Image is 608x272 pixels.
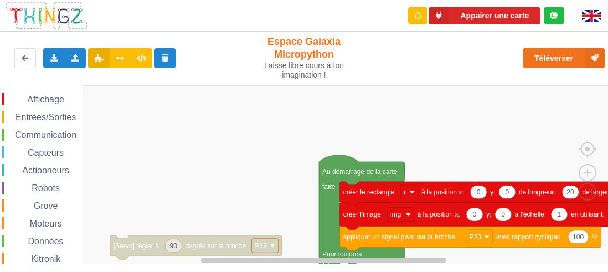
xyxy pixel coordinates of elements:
[486,211,491,218] text: y:
[421,188,464,196] text: à la position x:
[566,188,574,196] text: 20
[13,130,78,140] span: Communication
[5,1,88,30] img: thingz_logo.png
[254,35,354,80] div: Espace Galaxia Micropython
[322,183,336,191] text: faire
[169,242,177,249] text: 90
[28,219,64,228] span: Moteurs
[114,242,159,249] text: [Servo] régler à
[390,211,401,218] text: img
[519,188,556,196] text: de longueur:
[477,188,481,196] text: 0
[523,48,605,68] button: Téléverser
[20,166,71,175] span: Actionneurs
[25,95,65,104] span: Affichage
[322,168,398,176] text: Au démarrage de la carte
[14,112,78,122] span: Entrées/Sorties
[544,7,564,24] div: Tu es connecté au serveur de création de Thingz
[571,211,605,218] text: en utilisant:
[255,242,267,249] text: P19
[322,250,362,258] text: Pour toujours
[429,7,540,24] button: Appairer une carte
[29,254,62,264] span: Kitronik
[404,188,406,196] text: r
[30,183,61,193] span: Robots
[32,201,60,211] span: Grove
[490,188,495,196] text: y:
[501,211,505,218] text: 0
[473,211,477,218] text: 0
[496,233,561,241] text: avec rapport cyclique:
[558,211,561,218] text: 1
[343,188,395,196] text: créer le rectangle
[470,233,482,241] text: P20
[26,148,65,157] span: Capteurs
[186,242,246,249] text: degrés sur la broche
[418,211,460,218] text: à la position x:
[573,233,584,241] text: 100
[505,188,509,196] text: 0
[592,233,598,241] text: %
[27,237,65,246] span: Données
[343,211,382,218] text: créer l'image
[515,211,546,218] text: à l'échelle:
[582,10,601,22] img: gb.png
[343,233,455,241] text: appliquer un signal pwm sur la broche
[254,61,354,80] div: Laisse libre cours à ton imagination !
